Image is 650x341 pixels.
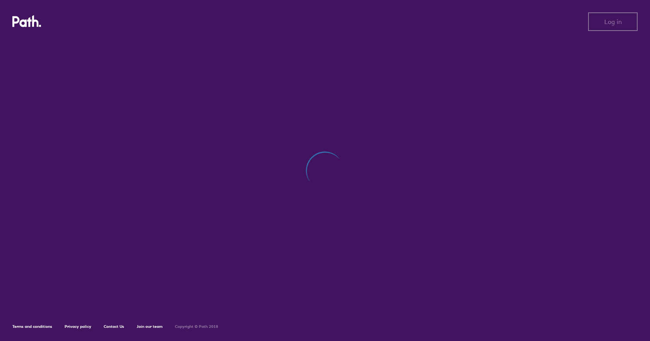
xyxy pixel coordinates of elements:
[104,324,124,329] a: Contact Us
[588,12,638,31] button: Log in
[175,324,218,329] h6: Copyright © Path 2018
[65,324,91,329] a: Privacy policy
[137,324,162,329] a: Join our team
[12,324,52,329] a: Terms and conditions
[604,18,622,25] span: Log in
